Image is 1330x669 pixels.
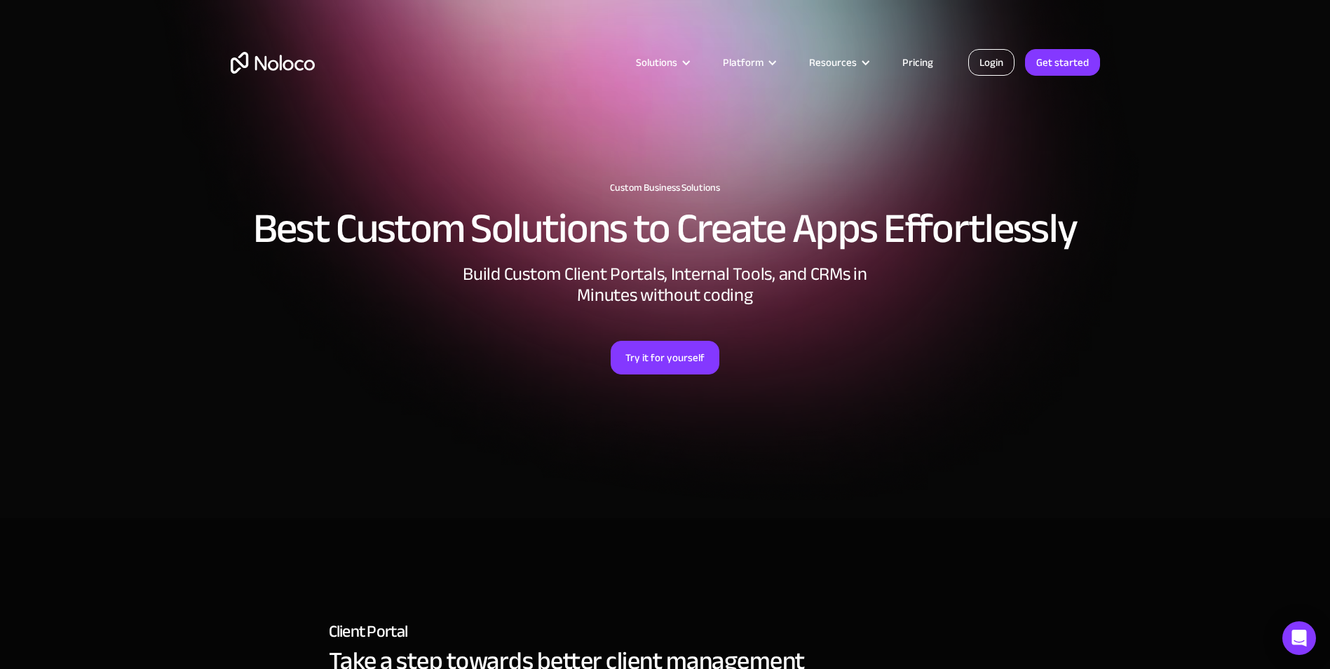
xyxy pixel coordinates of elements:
[723,53,764,72] div: Platform
[455,264,876,306] div: Build Custom Client Portals, Internal Tools, and CRMs in Minutes without coding
[618,53,705,72] div: Solutions
[968,49,1015,76] a: Login
[231,52,315,74] a: home
[636,53,677,72] div: Solutions
[809,53,857,72] div: Resources
[231,208,1100,250] h2: Best Custom Solutions to Create Apps Effortlessly
[792,53,885,72] div: Resources
[231,182,1100,194] h1: Custom Business Solutions
[885,53,951,72] a: Pricing
[705,53,792,72] div: Platform
[1025,49,1100,76] a: Get started
[1282,621,1316,655] div: Open Intercom Messenger
[611,341,719,374] a: Try it for yourself
[329,613,1002,651] h2: Client Portal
